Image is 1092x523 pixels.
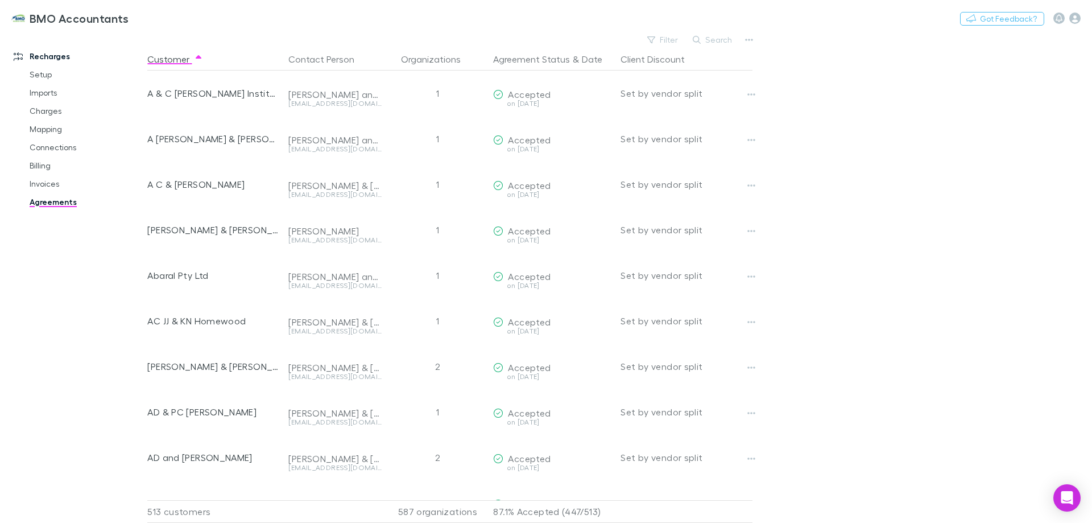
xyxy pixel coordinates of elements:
div: [PERSON_NAME] and [PERSON_NAME] [288,271,382,282]
div: AD & PC [PERSON_NAME] [147,389,279,435]
button: Client Discount [621,48,698,71]
div: 513 customers [147,500,284,523]
span: Accepted [508,362,551,373]
span: Accepted [508,89,551,100]
div: on [DATE] [493,373,611,380]
img: BMO Accountants's Logo [11,11,25,25]
div: 2 [386,435,489,480]
div: [EMAIL_ADDRESS][DOMAIN_NAME] [288,464,382,471]
a: Imports [18,84,154,102]
div: [PERSON_NAME] & [PERSON_NAME] [288,180,382,191]
span: Accepted [508,499,551,509]
a: Invoices [18,175,154,193]
div: Set by vendor split [621,162,752,207]
button: Search [687,33,739,47]
span: Accepted [508,453,551,464]
div: [PERSON_NAME] & [PERSON_NAME] [288,362,382,373]
h3: BMO Accountants [30,11,129,25]
a: Recharges [2,47,154,65]
button: Agreement Status [493,48,570,71]
div: A & C [PERSON_NAME] Institute of Biochemic Medicine [147,71,279,116]
div: [PERSON_NAME] & [PERSON_NAME] [288,453,382,464]
div: Set by vendor split [621,71,752,116]
div: 2 [386,344,489,389]
div: AD and [PERSON_NAME] [147,435,279,480]
div: [EMAIL_ADDRESS][DOMAIN_NAME] [288,373,382,380]
div: [EMAIL_ADDRESS][DOMAIN_NAME] [288,146,382,153]
span: Accepted [508,225,551,236]
div: [EMAIL_ADDRESS][DOMAIN_NAME] [288,237,382,244]
div: [EMAIL_ADDRESS][DOMAIN_NAME] [288,282,382,289]
button: Date [582,48,602,71]
a: Charges [18,102,154,120]
div: on [DATE] [493,146,611,153]
p: 87.1% Accepted (447/513) [493,501,611,522]
div: [EMAIL_ADDRESS][DOMAIN_NAME] [288,419,382,426]
div: 1 [386,253,489,298]
div: [PERSON_NAME] [288,225,382,237]
div: on [DATE] [493,237,611,244]
div: on [DATE] [493,419,611,426]
div: on [DATE] [493,191,611,198]
div: [PERSON_NAME] & [PERSON_NAME] [288,316,382,328]
div: [EMAIL_ADDRESS][DOMAIN_NAME] [288,100,382,107]
div: Set by vendor split [621,207,752,253]
span: Accepted [508,180,551,191]
div: Set by vendor split [621,116,752,162]
div: AC JJ & KN Homewood [147,298,279,344]
div: 1 [386,207,489,253]
button: Organizations [401,48,474,71]
button: Got Feedback? [960,12,1044,26]
span: Accepted [508,316,551,327]
div: Set by vendor split [621,253,752,298]
span: Accepted [508,271,551,282]
div: Set by vendor split [621,389,752,435]
div: 587 organizations [386,500,489,523]
div: 1 [386,298,489,344]
div: Set by vendor split [621,435,752,480]
a: Mapping [18,120,154,138]
div: [PERSON_NAME] & [PERSON_NAME] Family Trust [147,344,279,389]
a: Connections [18,138,154,157]
div: [PERSON_NAME] and [PERSON_NAME] [288,89,382,100]
a: BMO Accountants [5,5,136,32]
div: 1 [386,389,489,435]
span: Accepted [508,407,551,418]
div: Set by vendor split [621,344,752,389]
a: Agreements [18,193,154,211]
button: Customer [147,48,203,71]
div: & [493,48,611,71]
div: 1 [386,116,489,162]
div: [PERSON_NAME] and [PERSON_NAME] [288,499,382,510]
div: [EMAIL_ADDRESS][DOMAIN_NAME] [288,191,382,198]
div: on [DATE] [493,100,611,107]
div: on [DATE] [493,464,611,471]
div: [PERSON_NAME] & [PERSON_NAME] [147,207,279,253]
span: Accepted [508,134,551,145]
button: Filter [642,33,685,47]
div: 1 [386,162,489,207]
a: Setup [18,65,154,84]
div: A C & [PERSON_NAME] [147,162,279,207]
div: [EMAIL_ADDRESS][DOMAIN_NAME] [288,328,382,335]
div: [PERSON_NAME] and [PERSON_NAME] [288,134,382,146]
div: 1 [386,71,489,116]
button: Contact Person [288,48,368,71]
div: A [PERSON_NAME] & [PERSON_NAME] [147,116,279,162]
div: on [DATE] [493,282,611,289]
div: [PERSON_NAME] & [PERSON_NAME] [288,407,382,419]
a: Billing [18,157,154,175]
div: Abaral Pty Ltd [147,253,279,298]
div: Open Intercom Messenger [1053,484,1081,512]
div: Set by vendor split [621,298,752,344]
div: on [DATE] [493,328,611,335]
